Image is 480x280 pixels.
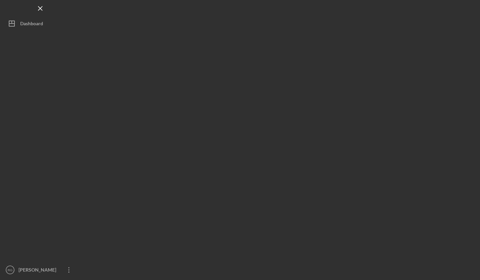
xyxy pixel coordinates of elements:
[8,268,12,272] text: RG
[17,263,61,278] div: [PERSON_NAME]
[3,17,77,30] button: Dashboard
[3,263,77,277] button: RG[PERSON_NAME]
[20,17,43,32] div: Dashboard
